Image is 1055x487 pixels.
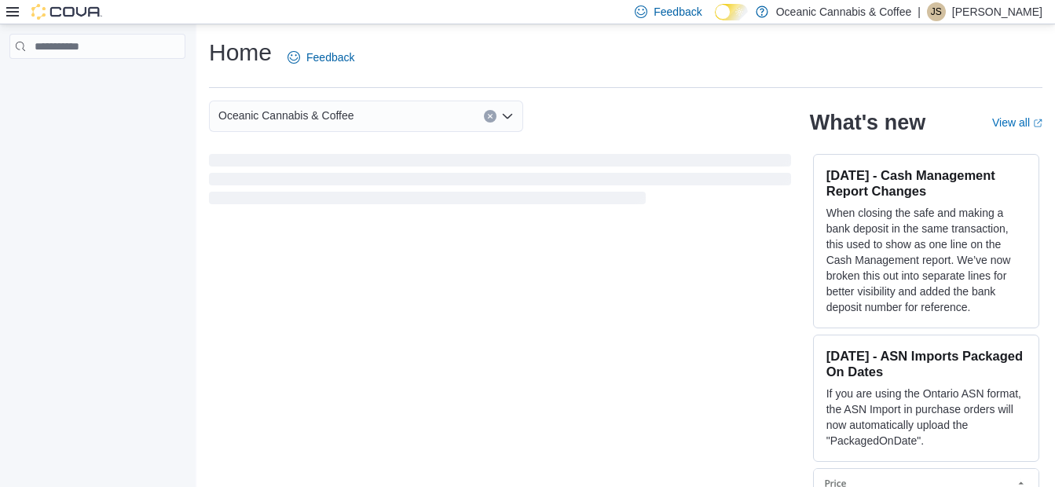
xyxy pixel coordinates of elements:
[826,205,1026,315] p: When closing the safe and making a bank deposit in the same transaction, this used to show as one...
[484,110,496,123] button: Clear input
[31,4,102,20] img: Cova
[501,110,514,123] button: Open list of options
[218,106,354,125] span: Oceanic Cannabis & Coffee
[281,42,361,73] a: Feedback
[918,2,921,21] p: |
[952,2,1042,21] p: [PERSON_NAME]
[931,2,942,21] span: JS
[209,157,791,207] span: Loading
[826,167,1026,199] h3: [DATE] - Cash Management Report Changes
[826,348,1026,379] h3: [DATE] - ASN Imports Packaged On Dates
[306,49,354,65] span: Feedback
[715,20,716,21] span: Dark Mode
[654,4,702,20] span: Feedback
[992,116,1042,129] a: View allExternal link
[776,2,912,21] p: Oceanic Cannabis & Coffee
[209,37,272,68] h1: Home
[927,2,946,21] div: Julia Strickland
[826,386,1026,449] p: If you are using the Ontario ASN format, the ASN Import in purchase orders will now automatically...
[9,62,185,100] nav: Complex example
[810,110,925,135] h2: What's new
[715,4,748,20] input: Dark Mode
[1033,119,1042,128] svg: External link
